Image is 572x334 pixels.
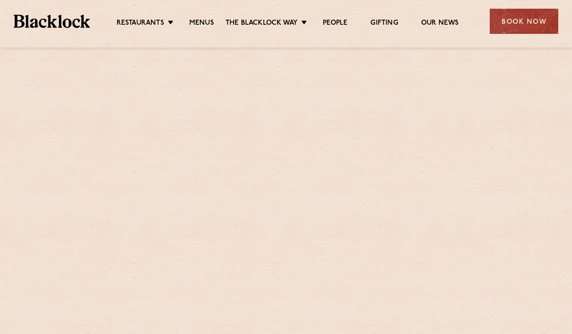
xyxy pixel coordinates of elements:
a: Menus [189,19,214,29]
a: Our News [421,19,459,29]
a: Restaurants [117,19,164,29]
div: Book Now [490,9,558,34]
a: The Blacklock Way [225,19,298,29]
img: BL_Textured_Logo-footer-cropped.svg [14,15,90,27]
a: People [323,19,347,29]
a: Gifting [370,19,398,29]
